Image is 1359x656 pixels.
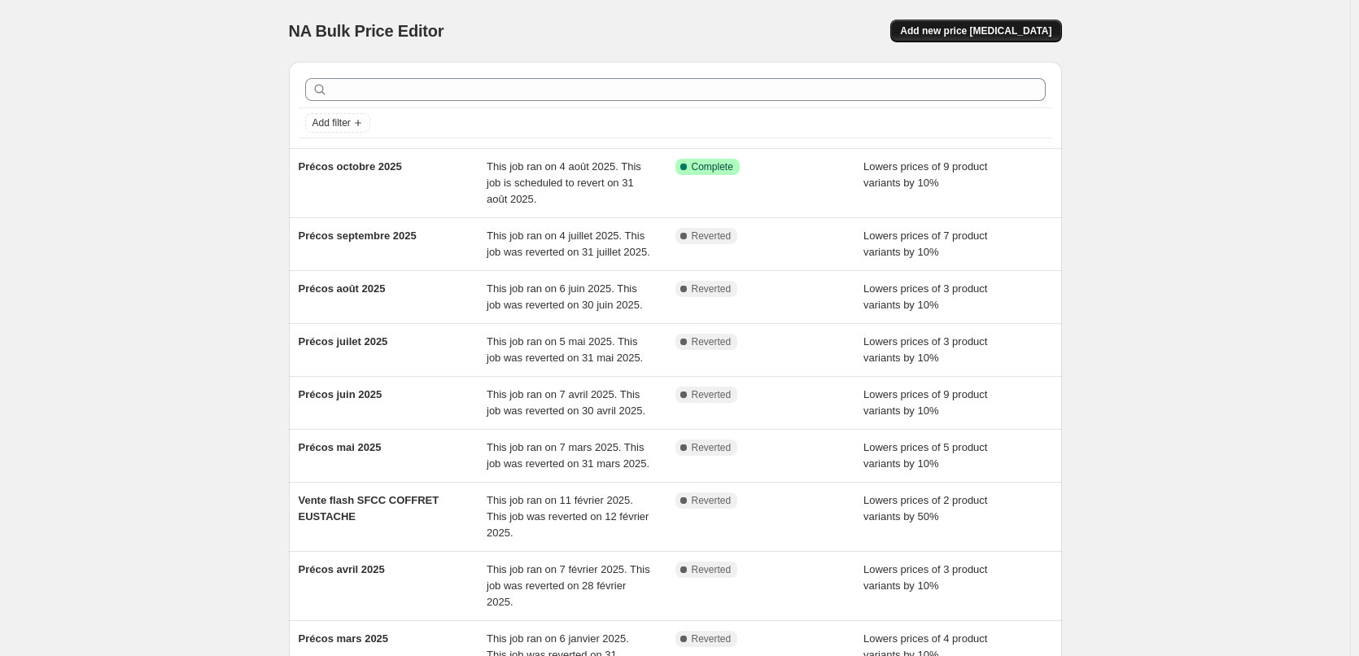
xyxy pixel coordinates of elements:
[487,388,645,417] span: This job ran on 7 avril 2025. This job was reverted on 30 avril 2025.
[299,230,417,242] span: Précos septembre 2025
[863,563,987,592] span: Lowers prices of 3 product variants by 10%
[692,563,732,576] span: Reverted
[299,441,382,453] span: Précos mai 2025
[312,116,351,129] span: Add filter
[692,494,732,507] span: Reverted
[692,335,732,348] span: Reverted
[692,282,732,295] span: Reverted
[863,494,987,523] span: Lowers prices of 2 product variants by 50%
[863,388,987,417] span: Lowers prices of 9 product variants by 10%
[299,282,386,295] span: Précos août 2025
[299,388,382,400] span: Précos juin 2025
[863,441,987,470] span: Lowers prices of 5 product variants by 10%
[692,160,733,173] span: Complete
[299,335,388,348] span: Précos juilet 2025
[863,282,987,311] span: Lowers prices of 3 product variants by 10%
[299,494,439,523] span: Vente flash SFCC COFFRET EUSTACHE
[863,160,987,189] span: Lowers prices of 9 product variants by 10%
[890,20,1061,42] button: Add new price [MEDICAL_DATA]
[692,632,732,645] span: Reverted
[692,388,732,401] span: Reverted
[487,230,650,258] span: This job ran on 4 juillet 2025. This job was reverted on 31 juillet 2025.
[299,563,385,575] span: Précos avril 2025
[487,160,641,205] span: This job ran on 4 août 2025. This job is scheduled to revert on 31 août 2025.
[863,335,987,364] span: Lowers prices of 3 product variants by 10%
[305,113,370,133] button: Add filter
[487,494,649,539] span: This job ran on 11 février 2025. This job was reverted on 12 février 2025.
[289,22,444,40] span: NA Bulk Price Editor
[900,24,1051,37] span: Add new price [MEDICAL_DATA]
[487,282,643,311] span: This job ran on 6 juin 2025. This job was reverted on 30 juin 2025.
[487,335,643,364] span: This job ran on 5 mai 2025. This job was reverted on 31 mai 2025.
[692,230,732,243] span: Reverted
[487,441,649,470] span: This job ran on 7 mars 2025. This job was reverted on 31 mars 2025.
[863,230,987,258] span: Lowers prices of 7 product variants by 10%
[299,632,389,645] span: Précos mars 2025
[692,441,732,454] span: Reverted
[487,563,650,608] span: This job ran on 7 février 2025. This job was reverted on 28 février 2025.
[299,160,402,173] span: Précos octobre 2025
